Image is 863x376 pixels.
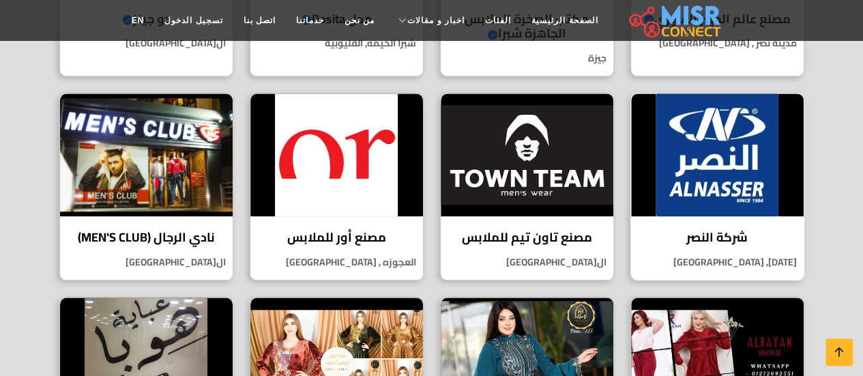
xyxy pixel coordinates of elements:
[242,93,432,280] a: مصنع أور للملابس مصنع أور للملابس العجوزه , [GEOGRAPHIC_DATA]
[407,14,465,27] span: اخبار و مقالات
[521,8,608,33] a: الصفحة الرئيسية
[441,51,613,66] p: جيزة
[286,8,334,33] a: خدماتنا
[451,230,603,245] h4: مصنع تاون تيم للملابس
[60,255,233,270] p: ال[GEOGRAPHIC_DATA]
[60,36,233,50] p: ال[GEOGRAPHIC_DATA]
[250,255,423,270] p: العجوزه , [GEOGRAPHIC_DATA]
[631,93,804,216] img: شركة النصر
[261,230,413,245] h4: مصنع أور للملابس
[441,255,613,270] p: ال[GEOGRAPHIC_DATA]
[121,8,155,33] a: EN
[441,93,613,216] img: مصنع تاون تيم للملابس
[70,230,222,245] h4: نادي الرجال (MEN'S CLUB)
[60,93,233,216] img: نادي الرجال (MEN'S CLUB)
[250,36,423,50] p: شبرا الخيمه, القليوبية
[475,8,521,33] a: الفئات
[622,93,813,280] a: شركة النصر شركة النصر [DATE], [GEOGRAPHIC_DATA]
[51,93,242,280] a: نادي الرجال (MEN'S CLUB) نادي الرجال (MEN'S CLUB) ال[GEOGRAPHIC_DATA]
[385,8,475,33] a: اخبار و مقالات
[334,8,385,33] a: من نحن
[631,255,804,270] p: [DATE], [GEOGRAPHIC_DATA]
[631,36,804,50] p: مدينة نصر , [GEOGRAPHIC_DATA]
[629,3,720,38] img: main.misr_connect
[250,93,423,216] img: مصنع أور للملابس
[641,230,793,245] h4: شركة النصر
[154,8,233,33] a: تسجيل الدخول
[233,8,286,33] a: اتصل بنا
[432,93,622,280] a: مصنع تاون تيم للملابس مصنع تاون تيم للملابس ال[GEOGRAPHIC_DATA]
